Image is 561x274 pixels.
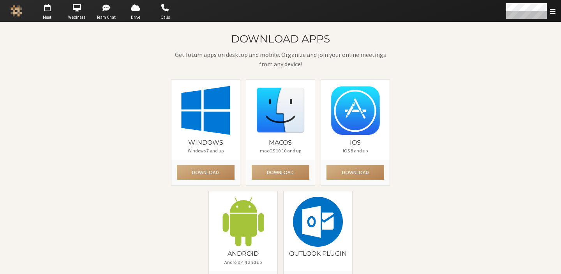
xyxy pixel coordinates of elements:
[177,165,235,180] button: Download
[93,14,120,21] span: Team Chat
[256,85,305,135] img: [object Object]
[34,14,61,21] span: Meet
[326,147,384,154] p: iOS 8 and up
[171,33,390,44] h2: Download apps
[252,165,309,180] button: Download
[293,197,343,247] img: [object Object]
[252,147,309,154] p: macOS 10.10 and up
[122,14,149,21] span: Drive
[177,139,235,146] h4: Windows
[152,14,179,21] span: Calls
[326,139,384,146] h4: iOS
[177,147,235,154] p: Windows 7 and up
[214,250,272,257] h4: Android
[11,5,22,17] img: Iotum
[181,85,231,135] img: [object Object]
[63,14,90,21] span: Webinars
[542,254,555,269] iframe: Chat
[289,250,347,257] h4: Outlook plugin
[214,259,272,266] p: Android 4.4 and up
[218,197,268,247] img: [object Object]
[252,139,309,146] h4: macOS
[171,50,390,69] p: Get Iotum apps on desktop and mobile. Organize and join your online meetings from any device!
[330,85,380,135] img: [object Object]
[326,165,384,180] button: Download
